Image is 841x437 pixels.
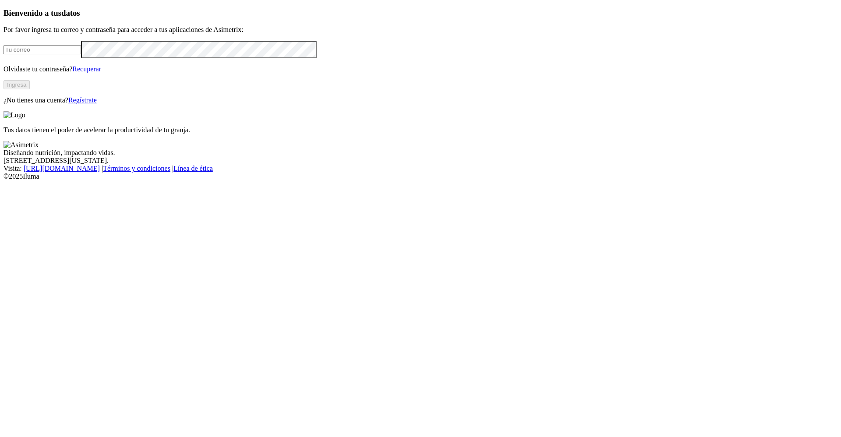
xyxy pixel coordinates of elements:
button: Ingresa [4,80,30,89]
div: [STREET_ADDRESS][US_STATE]. [4,157,837,165]
img: Asimetrix [4,141,39,149]
a: Línea de ética [173,165,213,172]
p: Olvidaste tu contraseña? [4,65,837,73]
p: ¿No tienes una cuenta? [4,96,837,104]
div: © 2025 Iluma [4,173,837,180]
a: Recuperar [72,65,101,73]
a: Términos y condiciones [103,165,170,172]
div: Visita : | | [4,165,837,173]
a: Regístrate [68,96,97,104]
h3: Bienvenido a tus [4,8,837,18]
input: Tu correo [4,45,81,54]
a: [URL][DOMAIN_NAME] [24,165,100,172]
div: Diseñando nutrición, impactando vidas. [4,149,837,157]
img: Logo [4,111,25,119]
p: Por favor ingresa tu correo y contraseña para acceder a tus aplicaciones de Asimetrix: [4,26,837,34]
p: Tus datos tienen el poder de acelerar la productividad de tu granja. [4,126,837,134]
span: datos [61,8,80,18]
